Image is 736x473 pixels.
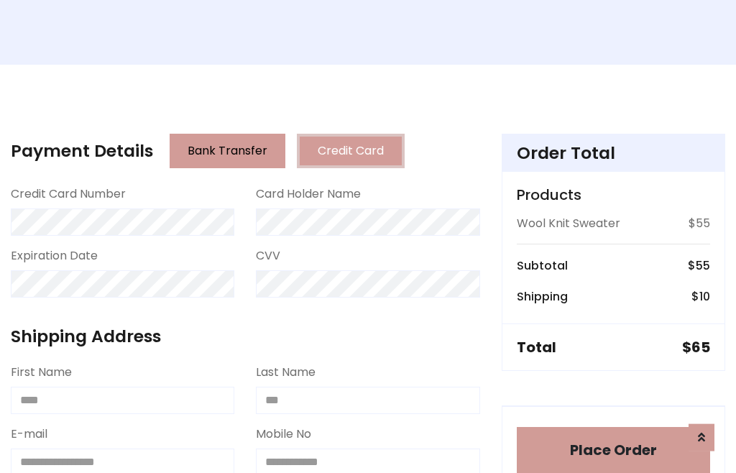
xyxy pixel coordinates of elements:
h6: Shipping [517,290,568,303]
label: First Name [11,364,72,381]
p: $55 [689,215,710,232]
button: Bank Transfer [170,134,285,168]
h4: Order Total [517,143,710,163]
h5: $ [682,339,710,356]
button: Credit Card [297,134,405,168]
label: Card Holder Name [256,185,361,203]
label: E-mail [11,426,47,443]
label: Expiration Date [11,247,98,265]
h4: Payment Details [11,141,153,161]
span: 10 [699,288,710,305]
label: CVV [256,247,280,265]
h6: $ [688,259,710,272]
span: 65 [691,337,710,357]
span: 55 [696,257,710,274]
label: Mobile No [256,426,311,443]
label: Credit Card Number [11,185,126,203]
p: Wool Knit Sweater [517,215,620,232]
button: Place Order [517,427,710,473]
h5: Products [517,186,710,203]
h5: Total [517,339,556,356]
h6: $ [691,290,710,303]
label: Last Name [256,364,316,381]
h6: Subtotal [517,259,568,272]
h4: Shipping Address [11,326,480,346]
